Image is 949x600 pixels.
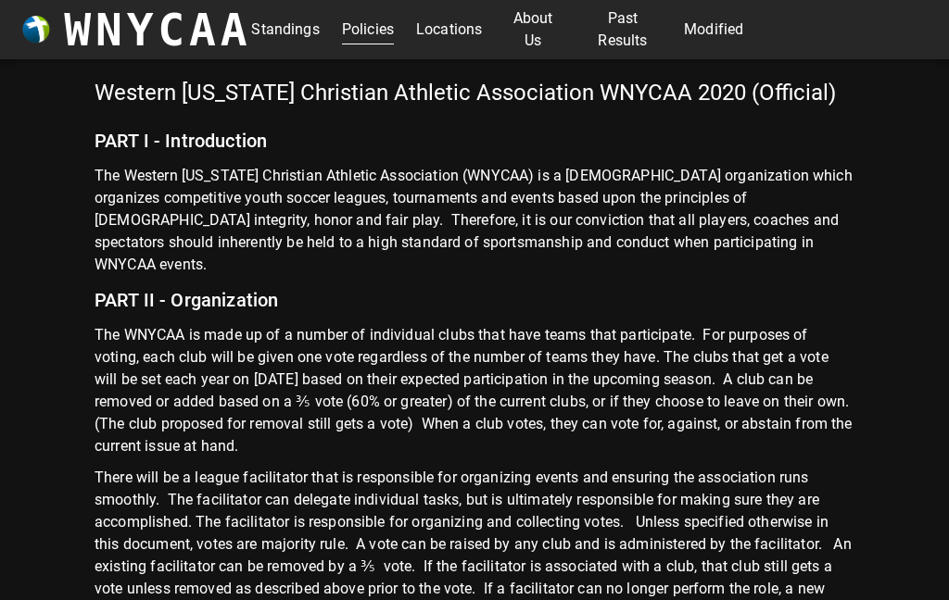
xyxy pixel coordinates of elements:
a: Policies [342,15,394,44]
h5: Western [US_STATE] Christian Athletic Association WNYCAA 2020 (Official) [95,78,854,117]
a: Locations [416,15,482,44]
h6: PART II - Organization [95,276,854,324]
p: The WNYCAA is made up of a number of individual clubs that have teams that participate. For purpo... [95,324,854,467]
a: Past Results [584,4,662,56]
a: About Us [504,4,561,56]
h3: WNYCAA [64,4,251,56]
img: wnycaaBall.png [22,16,50,44]
p: The Western [US_STATE] Christian Athletic Association (WNYCAA) is a [DEMOGRAPHIC_DATA] organizati... [95,165,854,276]
h6: PART I - Introduction [95,117,854,165]
a: Modified [684,15,743,44]
a: Standings [251,15,319,44]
